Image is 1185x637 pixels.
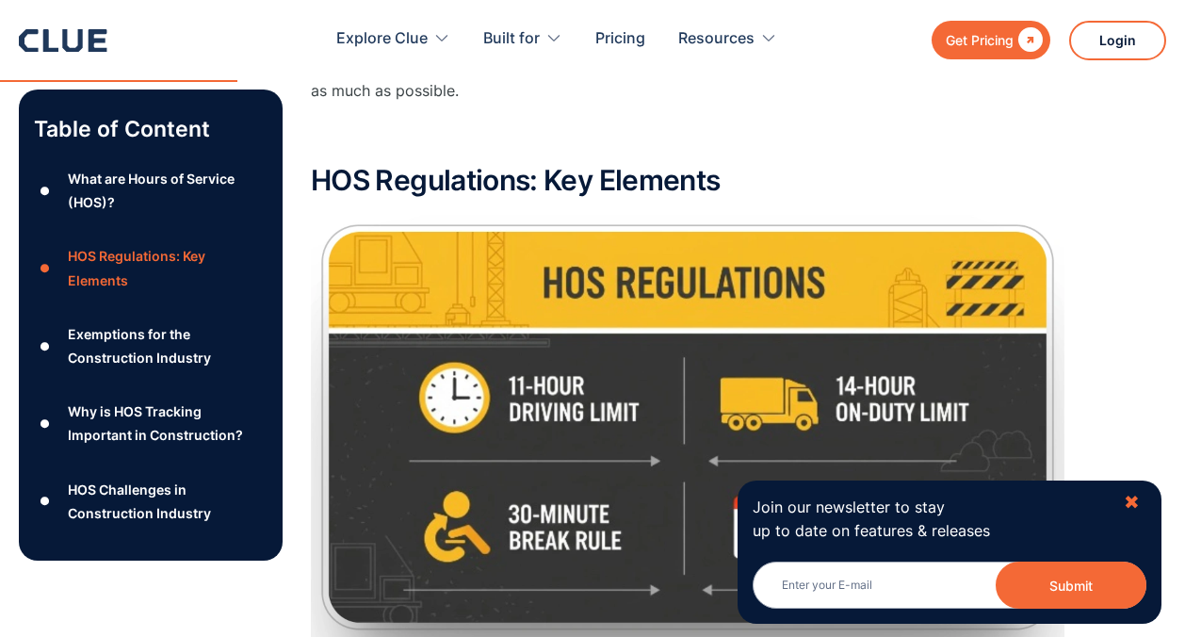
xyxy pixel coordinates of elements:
[34,254,57,283] div: ●
[753,562,1146,609] input: Enter your E-mail
[34,400,268,447] a: ●Why is HOS Tracking Important in Construction?
[595,9,645,69] a: Pricing
[34,487,57,515] div: ●
[678,9,755,69] div: Resources
[1014,28,1043,52] div: 
[336,9,450,69] div: Explore Clue
[311,122,1064,146] p: ‍
[68,400,268,447] div: Why is HOS Tracking Important in Construction?
[678,9,777,69] div: Resources
[34,410,57,438] div: ●
[34,177,57,205] div: ●
[932,21,1050,59] a: Get Pricing
[34,167,268,214] a: ●What are Hours of Service (HOS)?
[34,322,268,369] a: ●Exemptions for the Construction Industry
[34,245,268,292] a: ●HOS Regulations: Key Elements
[996,562,1146,609] button: Submit
[336,9,428,69] div: Explore Clue
[34,555,268,602] a: ●Penalties for HOS Non-Compliance
[753,496,1107,543] p: Join our newsletter to stay up to date on features & releases
[34,332,57,360] div: ●
[68,555,268,602] div: Penalties for HOS Non-Compliance
[1124,491,1140,514] div: ✖
[68,478,268,525] div: HOS Challenges in Construction Industry
[946,28,1014,52] div: Get Pricing
[311,165,1064,196] h2: HOS Regulations: Key Elements
[1069,21,1166,60] a: Login
[483,9,540,69] div: Built for
[34,478,268,525] a: ●HOS Challenges in Construction Industry
[483,9,562,69] div: Built for
[68,245,268,292] div: HOS Regulations: Key Elements
[68,167,268,214] div: What are Hours of Service (HOS)?
[34,114,268,144] p: Table of Content
[68,322,268,369] div: Exemptions for the Construction Industry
